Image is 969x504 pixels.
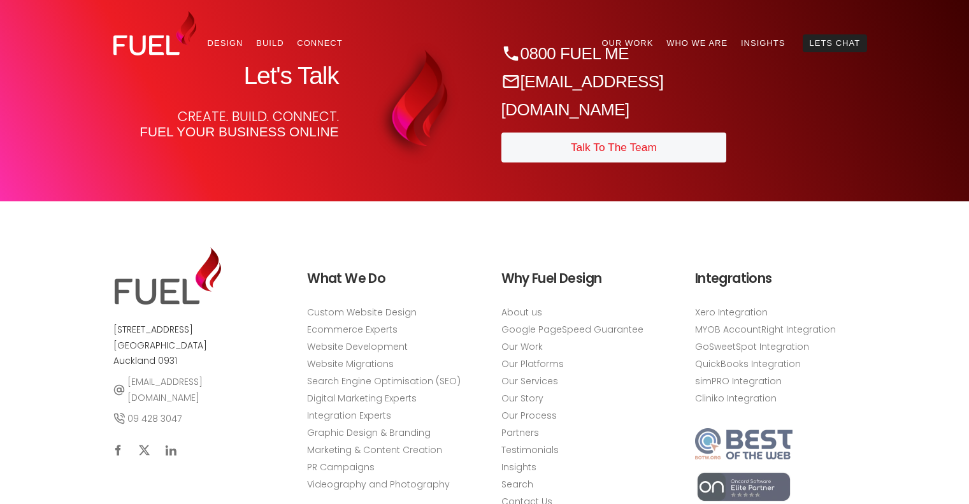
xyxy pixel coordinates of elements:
[307,357,394,371] a: Website Migrations
[307,375,461,388] a: Search Engine Optimisation (SEO)
[695,375,782,388] a: simPRO Integration
[307,340,408,354] a: Website Development
[132,438,157,463] a: X (Twitter)
[115,247,221,305] img: Web Design Auckland
[695,268,856,291] h3: Integrations
[695,428,793,459] img: Best of the web
[501,133,727,162] a: Talk To The Team
[307,443,442,457] a: Marketing & Content Creation
[307,392,417,405] a: Digital Marketing Experts
[113,293,221,308] a: Web Design Auckland
[695,357,801,371] a: QuickBooks Integration
[501,443,559,457] a: Testimonials
[250,34,291,53] a: Build
[501,426,539,440] a: Partners
[501,306,542,319] a: About us
[501,268,662,291] h3: Why Fuel Design
[113,61,339,91] h2: Let's Talk
[113,322,274,369] p: [STREET_ADDRESS] [GEOGRAPHIC_DATA] Auckland 0931
[501,478,533,491] a: Search
[307,461,375,474] a: PR Campaigns
[501,461,536,474] a: Insights
[140,124,338,139] strong: Fuel your business online
[501,357,564,371] a: Our Platforms
[695,306,768,319] a: Xero Integration
[113,374,274,405] a: [EMAIL_ADDRESS][DOMAIN_NAME]
[501,392,543,405] a: Our Story
[291,34,349,53] a: Connect
[159,438,184,463] a: LinkedIn
[501,409,557,422] a: Our Process
[307,478,450,491] a: Videography and Photography
[113,11,196,55] img: Fuel Design Ltd - Website design and development company in North Shore, Auckland
[307,306,417,319] a: Custom Website Design
[595,34,660,53] a: Our Work
[695,340,809,354] a: GoSweetSpot Integration
[695,323,836,336] a: MYOB AccountRight Integration
[113,109,339,141] p: Create. Build. Connect.
[372,45,468,152] img: Website Design Auckland
[695,471,793,503] img: Oncord Elite Partners
[695,392,777,405] a: Cliniko Integration
[105,438,131,463] a: Facebook
[501,323,643,336] a: Google PageSpeed Guarantee
[307,426,431,440] a: Graphic Design & Branding
[201,34,250,53] a: Design
[803,34,866,53] a: Lets Chat
[501,340,543,354] a: Our Work
[307,409,391,422] a: Integration Experts
[735,34,792,53] a: Insights
[501,375,558,388] a: Our Services
[307,323,398,336] a: Ecommerce Experts
[307,268,468,291] h3: What We Do
[660,34,735,53] a: Who We Are
[113,411,182,427] a: 09 428 3047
